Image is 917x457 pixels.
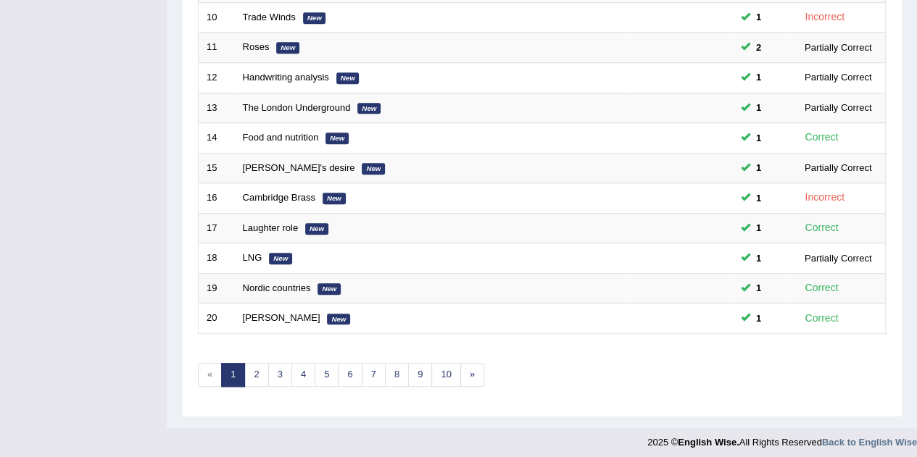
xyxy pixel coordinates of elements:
div: 2025 © All Rights Reserved [647,428,917,449]
td: 15 [199,153,235,183]
a: 10 [431,363,460,387]
div: Partially Correct [799,70,877,85]
em: New [303,12,326,24]
td: 19 [199,273,235,303]
td: 12 [199,62,235,93]
a: Roses [243,41,270,52]
a: Nordic countries [243,282,311,293]
td: 14 [199,123,235,154]
a: 6 [338,363,362,387]
a: Food and nutrition [243,132,319,143]
span: You can still take this question [750,100,767,115]
em: New [276,42,299,54]
a: 5 [315,363,339,387]
span: You can still take this question [750,70,767,85]
a: 1 [221,363,245,387]
span: You can still take this question [750,280,767,295]
em: New [325,133,349,144]
span: You can still take this question [750,220,767,235]
em: New [327,314,350,325]
a: [PERSON_NAME]'s desire [243,162,355,173]
div: Partially Correct [799,100,877,115]
span: You can still take this question [750,311,767,326]
div: Incorrect [799,189,850,206]
strong: English Wise. [678,437,739,448]
em: New [357,103,381,114]
div: Incorrect [799,9,850,25]
span: You can still take this question [750,130,767,146]
td: 18 [199,243,235,274]
td: 10 [199,2,235,33]
div: Correct [799,310,845,327]
a: Cambridge Brass [243,192,315,203]
td: 13 [199,93,235,123]
td: 16 [199,183,235,214]
a: 3 [268,363,292,387]
div: Partially Correct [799,40,877,55]
span: You can still take this question [750,40,767,55]
a: 2 [244,363,268,387]
a: 4 [291,363,315,387]
em: New [269,253,292,264]
em: New [362,163,385,175]
span: You can still take this question [750,9,767,25]
a: LNG [243,252,262,263]
div: Correct [799,129,845,146]
a: Back to English Wise [822,437,917,448]
span: « [198,363,222,387]
a: 8 [385,363,409,387]
em: New [305,223,328,235]
span: You can still take this question [750,190,767,206]
a: Laughter role [243,222,299,233]
a: [PERSON_NAME] [243,312,320,323]
span: You can still take this question [750,160,767,175]
a: 9 [408,363,432,387]
em: New [323,193,346,204]
div: Partially Correct [799,251,877,266]
span: You can still take this question [750,251,767,266]
div: Partially Correct [799,160,877,175]
a: Trade Winds [243,12,296,22]
a: The London Underground [243,102,351,113]
em: New [336,72,360,84]
div: Correct [799,219,845,236]
td: 11 [199,33,235,63]
a: » [460,363,484,387]
a: 7 [362,363,386,387]
td: 17 [199,213,235,243]
div: Correct [799,280,845,296]
em: New [318,283,341,295]
td: 20 [199,303,235,334]
a: Handwriting analysis [243,72,329,83]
